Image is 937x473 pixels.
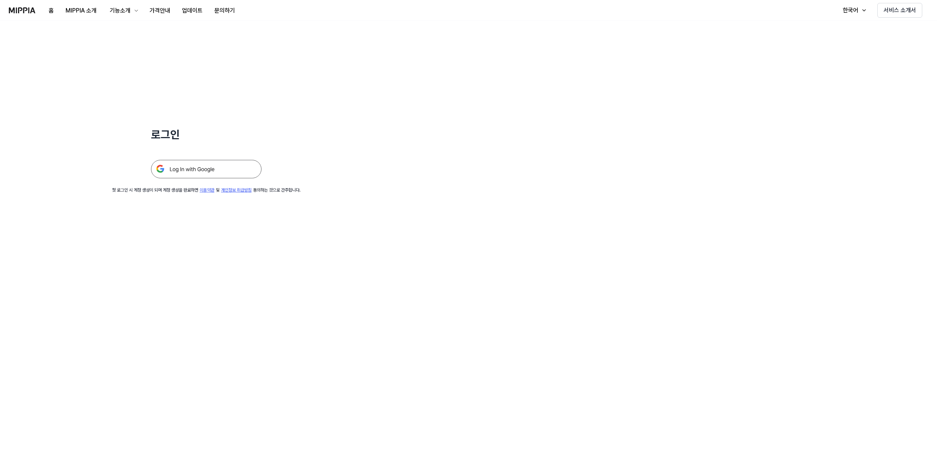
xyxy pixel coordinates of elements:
img: logo [9,7,35,13]
div: 한국어 [841,6,860,15]
button: 서비스 소개서 [877,3,922,18]
div: 기능소개 [108,6,132,15]
button: MIPPIA 소개 [60,3,102,18]
div: 첫 로그인 시 계정 생성이 되며 계정 생성을 완료하면 및 동의하는 것으로 간주합니다. [112,187,301,193]
button: 홈 [43,3,60,18]
button: 기능소개 [102,3,144,18]
button: 가격안내 [144,3,176,18]
button: 문의하기 [208,3,241,18]
button: 업데이트 [176,3,208,18]
a: 개인정보 취급방침 [221,188,252,193]
img: 구글 로그인 버튼 [151,160,262,178]
a: 이용약관 [200,188,214,193]
button: 한국어 [835,3,871,18]
a: 업데이트 [176,0,208,21]
h1: 로그인 [151,127,262,142]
